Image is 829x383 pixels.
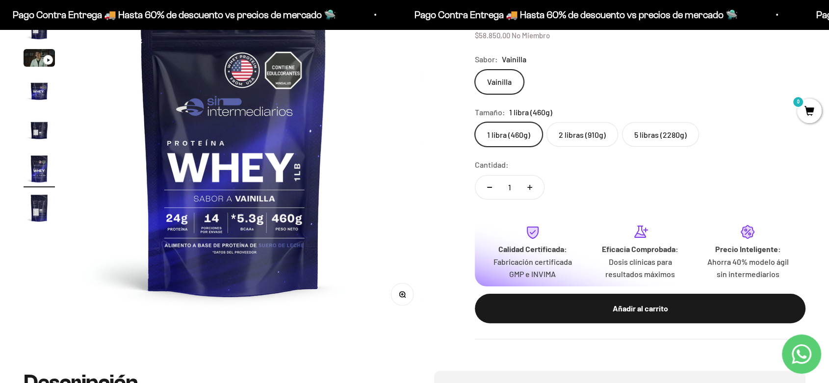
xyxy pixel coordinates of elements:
img: Proteína Whey - Vainilla [24,75,55,106]
span: No Miembro [512,31,550,40]
button: Ir al artículo 3 [24,49,55,70]
p: Pago Contra Entrega 🚚 Hasta 60% de descuento vs precios de mercado 🛸 [409,7,732,23]
p: Fabricación certificada GMP e INVIMA [487,255,578,281]
img: Proteína Whey - Vainilla [24,153,55,184]
span: 1 libra (460g) [509,106,552,119]
legend: Tamaño: [475,106,505,119]
strong: Calidad Certificada: [498,244,567,254]
button: Ir al artículo 7 [24,192,55,227]
p: Pago Contra Entrega 🚚 Hasta 60% de descuento vs precios de mercado 🛸 [7,7,331,23]
button: Aumentar cantidad [516,176,544,199]
strong: Precio Inteligente: [715,244,780,254]
a: 0 [797,106,822,117]
span: $58.850,00 [475,31,510,40]
button: Reducir cantidad [475,176,504,199]
button: Ir al artículo 6 [24,153,55,187]
label: Cantidad: [475,158,509,171]
button: Ir al artículo 4 [24,75,55,109]
legend: Sabor: [475,53,498,66]
p: Dosis clínicas para resultados máximos [594,255,686,281]
mark: 0 [792,96,804,108]
p: Ahorra 40% modelo ágil sin intermediarios [702,255,794,281]
img: Proteína Whey - Vainilla [24,114,55,145]
span: Vainilla [502,53,526,66]
strong: Eficacia Comprobada: [602,244,678,254]
button: Añadir al carrito [475,294,805,323]
button: Ir al artículo 5 [24,114,55,148]
div: Añadir al carrito [494,302,786,315]
img: Proteína Whey - Vainilla [24,192,55,224]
